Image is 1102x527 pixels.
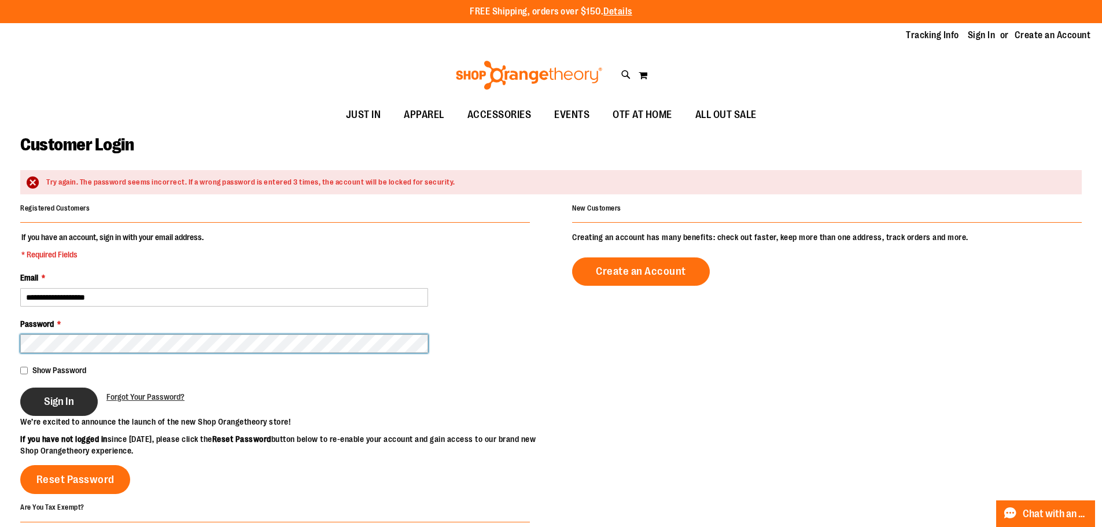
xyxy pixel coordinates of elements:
[1023,508,1088,519] span: Chat with an Expert
[106,392,185,401] span: Forgot Your Password?
[20,231,205,260] legend: If you have an account, sign in with your email address.
[106,391,185,403] a: Forgot Your Password?
[21,249,204,260] span: * Required Fields
[996,500,1096,527] button: Chat with an Expert
[212,434,271,444] strong: Reset Password
[572,231,1082,243] p: Creating an account has many benefits: check out faster, keep more than one address, track orders...
[613,102,672,128] span: OTF AT HOME
[32,366,86,375] span: Show Password
[1015,29,1091,42] a: Create an Account
[572,257,710,286] a: Create an Account
[603,6,632,17] a: Details
[20,433,551,456] p: since [DATE], please click the button below to re-enable your account and gain access to our bran...
[467,102,532,128] span: ACCESSORIES
[36,473,115,486] span: Reset Password
[20,273,38,282] span: Email
[596,265,686,278] span: Create an Account
[20,388,98,416] button: Sign In
[572,204,621,212] strong: New Customers
[20,416,551,428] p: We’re excited to announce the launch of the new Shop Orangetheory store!
[20,319,54,329] span: Password
[44,395,74,408] span: Sign In
[695,102,757,128] span: ALL OUT SALE
[20,503,84,511] strong: Are You Tax Exempt?
[46,177,1070,188] div: Try again. The password seems incorrect. If a wrong password is entered 3 times, the account will...
[968,29,996,42] a: Sign In
[470,5,632,19] p: FREE Shipping, orders over $150.
[20,204,90,212] strong: Registered Customers
[554,102,589,128] span: EVENTS
[20,434,108,444] strong: If you have not logged in
[454,61,604,90] img: Shop Orangetheory
[20,465,130,494] a: Reset Password
[906,29,959,42] a: Tracking Info
[20,135,134,154] span: Customer Login
[346,102,381,128] span: JUST IN
[404,102,444,128] span: APPAREL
